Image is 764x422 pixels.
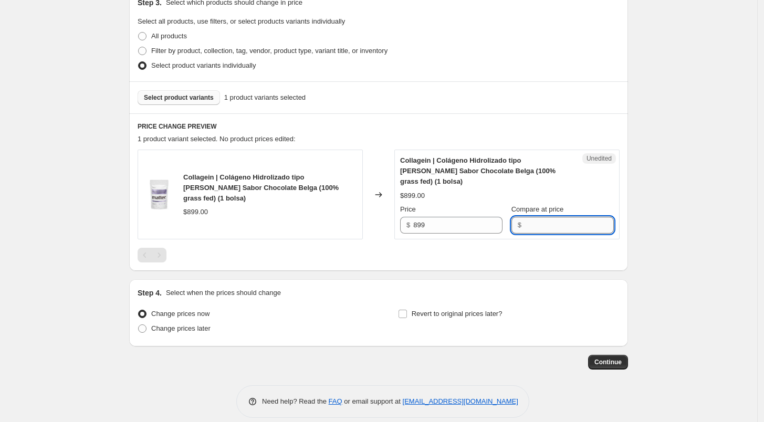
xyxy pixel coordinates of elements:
[151,310,210,318] span: Change prices now
[183,173,339,202] span: Collagein | Colágeno Hidrolizado tipo [PERSON_NAME] Sabor Chocolate Belga (100% grass fed) (1 bolsa)
[138,90,220,105] button: Select product variants
[183,207,208,217] div: $899.00
[329,397,342,405] a: FAQ
[400,191,425,201] div: $899.00
[342,397,403,405] span: or email support at
[138,288,162,298] h2: Step 4.
[406,221,410,229] span: $
[138,122,620,131] h6: PRICE CHANGE PREVIEW
[138,17,345,25] span: Select all products, use filters, or select products variants individually
[151,32,187,40] span: All products
[144,93,214,102] span: Select product variants
[151,61,256,69] span: Select product variants individually
[400,205,416,213] span: Price
[224,92,306,103] span: 1 product variants selected
[138,135,296,143] span: 1 product variant selected. No product prices edited:
[400,156,556,185] span: Collagein | Colágeno Hidrolizado tipo [PERSON_NAME] Sabor Chocolate Belga (100% grass fed) (1 bolsa)
[151,324,211,332] span: Change prices later
[166,288,281,298] p: Select when the prices should change
[412,310,503,318] span: Revert to original prices later?
[588,355,628,370] button: Continue
[143,179,175,210] img: Collagein_80x.webp
[587,154,612,163] span: Unedited
[138,248,166,262] nav: Pagination
[262,397,329,405] span: Need help? Read the
[151,47,388,55] span: Filter by product, collection, tag, vendor, product type, variant title, or inventory
[511,205,564,213] span: Compare at price
[403,397,518,405] a: [EMAIL_ADDRESS][DOMAIN_NAME]
[518,221,521,229] span: $
[594,358,622,366] span: Continue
